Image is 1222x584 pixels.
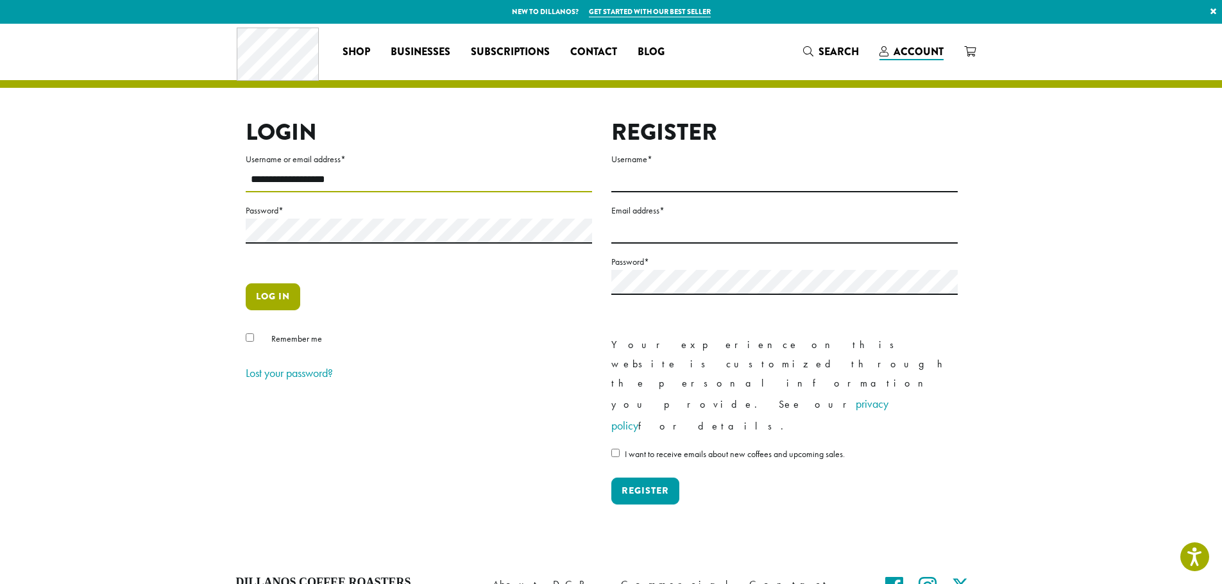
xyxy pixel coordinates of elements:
[471,44,550,60] span: Subscriptions
[611,151,958,167] label: Username
[611,203,958,219] label: Email address
[793,41,869,62] a: Search
[611,335,958,437] p: Your experience on this website is customized through the personal information you provide. See o...
[246,151,592,167] label: Username or email address
[611,396,888,433] a: privacy policy
[625,448,845,460] span: I want to receive emails about new coffees and upcoming sales.
[638,44,665,60] span: Blog
[570,44,617,60] span: Contact
[611,449,620,457] input: I want to receive emails about new coffees and upcoming sales.
[589,6,711,17] a: Get started with our best seller
[246,365,333,380] a: Lost your password?
[819,44,859,59] span: Search
[246,283,300,310] button: Log in
[894,44,944,59] span: Account
[246,203,592,219] label: Password
[246,119,592,146] h2: Login
[611,119,958,146] h2: Register
[343,44,370,60] span: Shop
[271,333,322,344] span: Remember me
[391,44,450,60] span: Businesses
[332,42,380,62] a: Shop
[611,254,958,270] label: Password
[611,478,679,505] button: Register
